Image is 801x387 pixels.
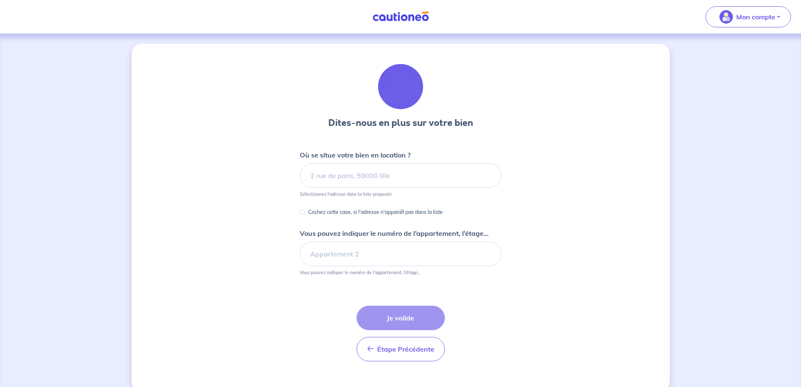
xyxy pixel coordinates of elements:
p: Cochez cette case, si l'adresse n'apparaît pas dans la liste [308,207,443,217]
p: Vous pouvez indiquer le numéro de l’appartement, l’étage... [300,228,489,238]
p: Où se situe votre bien en location ? [300,150,410,160]
img: Cautioneo [369,11,432,22]
input: Appartement 2 [300,242,502,266]
p: Sélectionnez l'adresse dans la liste proposée [300,191,392,197]
input: 2 rue de paris, 59000 lille [300,163,502,188]
p: Vous pouvez indiquer le numéro de l’appartement, l’étage... [300,270,420,275]
p: Mon compte [736,12,775,22]
img: illu_houses.svg [378,64,423,109]
img: illu_account_valid_menu.svg [719,10,733,24]
button: illu_account_valid_menu.svgMon compte [706,6,791,27]
h3: Dites-nous en plus sur votre bien [328,116,473,130]
button: Étape Précédente [357,337,445,361]
span: Étape Précédente [377,345,434,353]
